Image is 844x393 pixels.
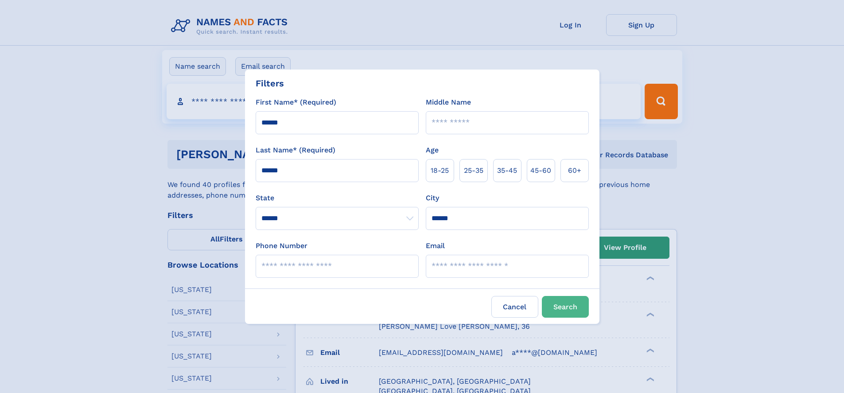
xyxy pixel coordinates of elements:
span: 18‑25 [431,165,449,176]
span: 25‑35 [464,165,483,176]
button: Search [542,296,589,318]
label: Phone Number [256,241,307,251]
span: 35‑45 [497,165,517,176]
label: State [256,193,419,203]
label: Middle Name [426,97,471,108]
label: City [426,193,439,203]
label: Email [426,241,445,251]
div: Filters [256,77,284,90]
label: First Name* (Required) [256,97,336,108]
span: 45‑60 [530,165,551,176]
label: Age [426,145,439,156]
label: Cancel [491,296,538,318]
span: 60+ [568,165,581,176]
label: Last Name* (Required) [256,145,335,156]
